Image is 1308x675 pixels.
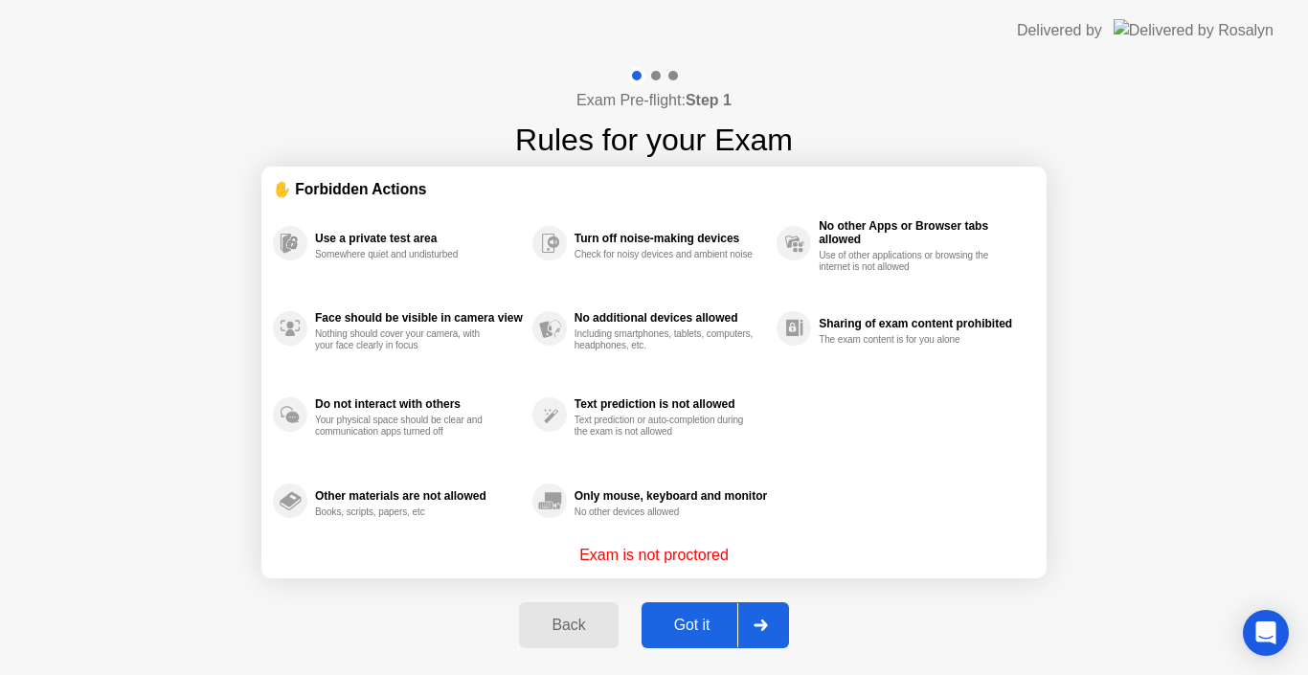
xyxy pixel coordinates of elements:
[315,397,523,411] div: Do not interact with others
[576,89,732,112] h4: Exam Pre-flight:
[575,489,767,503] div: Only mouse, keyboard and monitor
[315,489,523,503] div: Other materials are not allowed
[575,415,755,438] div: Text prediction or auto-completion during the exam is not allowed
[1017,19,1102,42] div: Delivered by
[1243,610,1289,656] div: Open Intercom Messenger
[819,317,1026,330] div: Sharing of exam content prohibited
[647,617,737,634] div: Got it
[315,328,496,351] div: Nothing should cover your camera, with your face clearly in focus
[315,249,496,260] div: Somewhere quiet and undisturbed
[315,415,496,438] div: Your physical space should be clear and communication apps turned off
[819,250,1000,273] div: Use of other applications or browsing the internet is not allowed
[525,617,612,634] div: Back
[575,311,767,325] div: No additional devices allowed
[273,178,1035,200] div: ✋ Forbidden Actions
[575,232,767,245] div: Turn off noise-making devices
[819,219,1026,246] div: No other Apps or Browser tabs allowed
[579,544,729,567] p: Exam is not proctored
[575,397,767,411] div: Text prediction is not allowed
[519,602,618,648] button: Back
[315,506,496,518] div: Books, scripts, papers, etc
[819,334,1000,346] div: The exam content is for you alone
[575,249,755,260] div: Check for noisy devices and ambient noise
[686,92,732,108] b: Step 1
[315,232,523,245] div: Use a private test area
[642,602,789,648] button: Got it
[515,117,793,163] h1: Rules for your Exam
[575,328,755,351] div: Including smartphones, tablets, computers, headphones, etc.
[315,311,523,325] div: Face should be visible in camera view
[575,506,755,518] div: No other devices allowed
[1114,19,1274,41] img: Delivered by Rosalyn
